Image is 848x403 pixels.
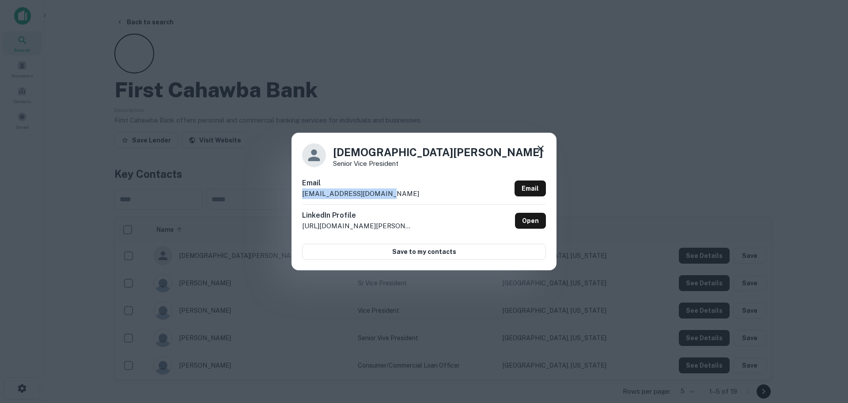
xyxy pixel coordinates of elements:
[333,144,543,160] h4: [DEMOGRAPHIC_DATA][PERSON_NAME]
[515,180,546,196] a: Email
[302,221,413,231] p: [URL][DOMAIN_NAME][PERSON_NAME]
[515,213,546,229] a: Open
[804,332,848,375] iframe: Chat Widget
[302,244,546,260] button: Save to my contacts
[302,210,413,221] h6: LinkedIn Profile
[302,178,419,188] h6: Email
[333,160,543,167] p: Senior Vice President
[302,188,419,199] p: [EMAIL_ADDRESS][DOMAIN_NAME]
